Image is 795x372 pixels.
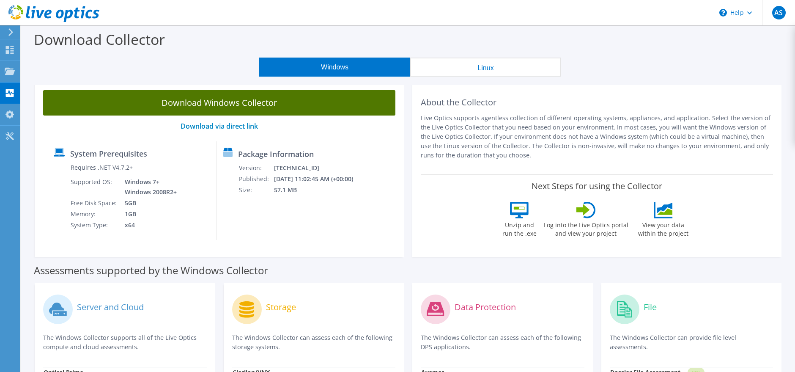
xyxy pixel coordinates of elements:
[43,90,395,116] a: Download Windows Collector
[70,176,118,198] td: Supported OS:
[70,198,118,209] td: Free Disk Space:
[274,185,365,196] td: 57.1 MB
[118,220,178,231] td: x64
[70,209,118,220] td: Memory:
[34,30,165,49] label: Download Collector
[238,174,274,185] td: Published:
[455,303,516,311] label: Data Protection
[71,163,133,172] label: Requires .NET V4.7.2+
[532,181,662,191] label: Next Steps for using the Collector
[543,218,629,238] label: Log into the Live Optics portal and view your project
[633,218,694,238] label: View your data within the project
[118,209,178,220] td: 1GB
[259,58,410,77] button: Windows
[238,185,274,196] td: Size:
[772,6,786,19] span: AS
[238,150,314,158] label: Package Information
[34,266,268,275] label: Assessments supported by the Windows Collector
[70,149,147,158] label: System Prerequisites
[70,220,118,231] td: System Type:
[610,333,773,352] p: The Windows Collector can provide file level assessments.
[421,333,584,352] p: The Windows Collector can assess each of the following DPS applications.
[118,198,178,209] td: 5GB
[77,303,144,311] label: Server and Cloud
[238,163,274,174] td: Version:
[410,58,561,77] button: Linux
[421,97,773,107] h2: About the Collector
[181,121,258,131] a: Download via direct link
[274,174,365,185] td: [DATE] 11:02:45 AM (+00:00)
[644,303,657,311] label: File
[43,333,207,352] p: The Windows Collector supports all of the Live Optics compute and cloud assessments.
[719,9,727,17] svg: \n
[266,303,296,311] label: Storage
[274,163,365,174] td: [TECHNICAL_ID]
[500,218,539,238] label: Unzip and run the .exe
[421,113,773,160] p: Live Optics supports agentless collection of different operating systems, appliances, and applica...
[118,176,178,198] td: Windows 7+ Windows 2008R2+
[232,333,396,352] p: The Windows Collector can assess each of the following storage systems.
